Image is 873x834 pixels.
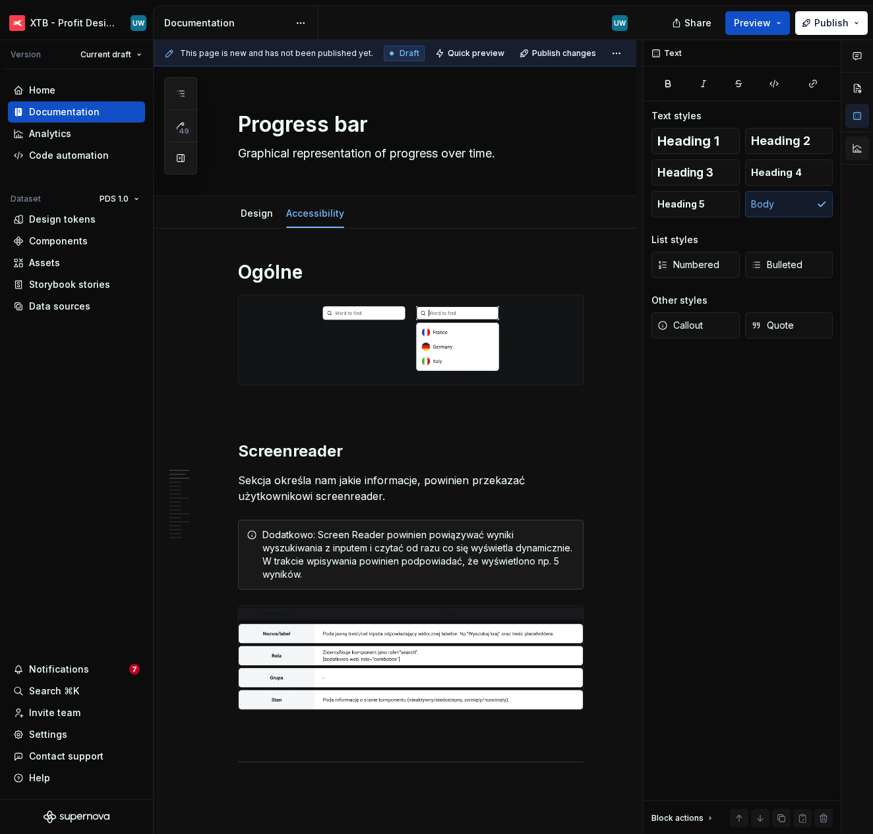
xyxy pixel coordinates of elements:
button: Heading 5 [651,191,740,217]
div: Other styles [651,294,707,307]
a: Settings [8,724,145,745]
a: Data sources [8,296,145,317]
div: Dataset [11,194,41,204]
button: PDS 1.0 [94,190,145,208]
p: Sekcja określa nam jakie informacje, powinien przekazać użytkownikowi screenreader. [238,472,584,504]
a: Code automation [8,145,145,166]
button: Numbered [651,252,740,278]
div: Design [235,199,278,227]
img: 11f6759d-c1c7-4d7e-912e-bec982f9df76.png [239,295,583,385]
div: Help [29,771,50,785]
button: Publish changes [516,44,602,63]
div: Design tokens [29,213,96,226]
button: Help [8,767,145,789]
h2: Screenreader [238,441,584,462]
div: XTB - Profit Design System [30,16,115,30]
a: Accessibility [286,208,344,219]
span: Share [684,16,711,30]
div: Assets [29,256,60,269]
div: Text styles [651,109,702,123]
textarea: Graphical representation of progress over time. [235,143,581,164]
a: Home [8,80,145,101]
div: List styles [651,233,698,246]
h1: Ogólne [238,260,584,284]
a: Documentation [8,101,145,123]
svg: Supernova Logo [44,810,109,823]
span: Draft [400,48,419,59]
textarea: Progress bar [235,109,581,140]
div: Block actions [651,809,715,827]
div: Documentation [164,16,289,30]
div: Accessibility [281,199,349,227]
div: Search ⌘K [29,684,79,698]
span: Publish changes [532,48,596,59]
a: Design [241,208,273,219]
span: Heading 1 [657,134,719,148]
button: Heading 1 [651,128,740,154]
span: This page is new and has not been published yet. [180,48,373,59]
div: Settings [29,728,67,741]
button: Quote [745,312,833,339]
span: Callout [657,319,703,332]
span: Quote [751,319,794,332]
button: Preview [725,11,790,35]
a: Design tokens [8,209,145,230]
span: 7 [129,664,140,675]
a: Storybook stories [8,274,145,295]
div: Analytics [29,127,71,140]
a: Analytics [8,123,145,144]
button: Quick preview [431,44,510,63]
button: Publish [795,11,868,35]
div: UW [133,18,144,28]
button: Notifications7 [8,659,145,680]
div: Home [29,84,55,97]
div: Code automation [29,149,109,162]
span: PDS 1.0 [100,194,129,204]
div: Invite team [29,706,80,719]
div: Dodatkowo: Screen Reader powinien powiązywać wyniki wyszukiwania z inputem i czytać od razu co si... [262,528,575,581]
div: Storybook stories [29,278,110,291]
button: XTB - Profit Design SystemUW [3,9,150,37]
button: Share [665,11,720,35]
img: 69bde2f7-25a0-4577-ad58-aa8b0b39a544.png [9,15,25,31]
a: Components [8,231,145,252]
div: Contact support [29,750,104,763]
span: Heading 3 [657,166,713,179]
span: Bulleted [751,258,802,271]
div: UW [614,18,626,28]
span: 49 [177,126,191,136]
button: Current draft [75,45,148,64]
button: Heading 4 [745,159,833,186]
span: Current draft [80,49,131,60]
div: Documentation [29,105,100,119]
img: 9edda8a7-f2af-424b-88ff-c3a01ee91372.png [239,606,583,709]
a: Assets [8,252,145,273]
span: Preview [734,16,771,30]
button: Callout [651,312,740,339]
button: Search ⌘K [8,681,145,702]
span: Heading 5 [657,198,705,211]
span: Publish [814,16,849,30]
div: Components [29,235,88,248]
a: Invite team [8,702,145,723]
div: Block actions [651,813,704,823]
div: Data sources [29,300,90,313]
button: Contact support [8,746,145,767]
button: Heading 3 [651,159,740,186]
span: Heading 4 [751,166,802,179]
button: Heading 2 [745,128,833,154]
span: Quick preview [448,48,504,59]
div: Notifications [29,663,89,676]
span: Numbered [657,258,719,271]
button: Bulleted [745,252,833,278]
span: Heading 2 [751,134,810,148]
div: Version [11,49,41,60]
